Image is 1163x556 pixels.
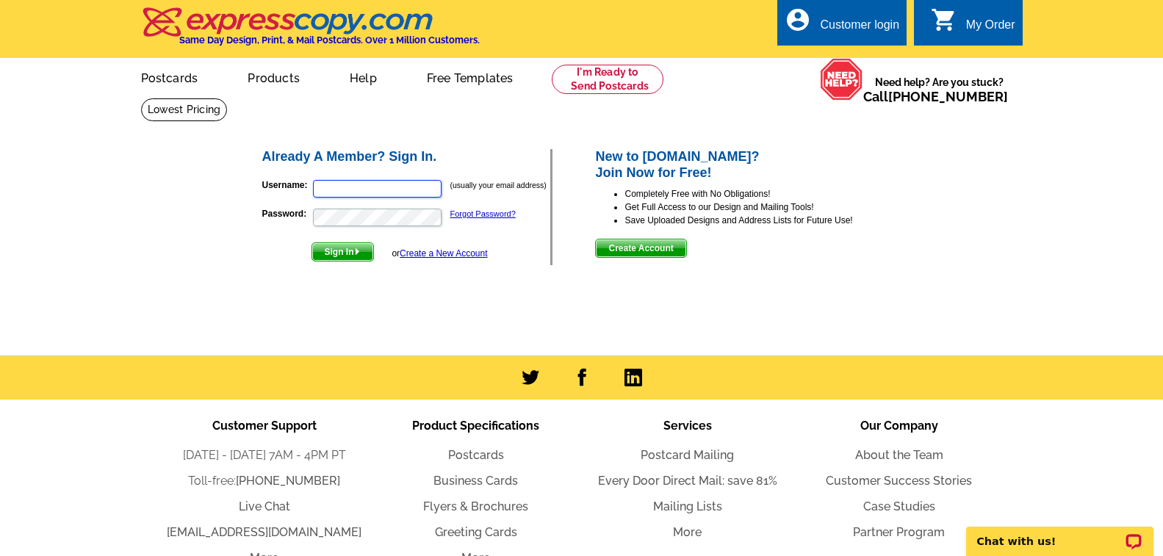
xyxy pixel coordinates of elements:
a: Live Chat [239,499,290,513]
div: or [392,247,487,260]
h2: Already A Member? Sign In. [262,149,551,165]
img: button-next-arrow-white.png [354,248,361,255]
a: Same Day Design, Print, & Mail Postcards. Over 1 Million Customers. [141,18,480,46]
span: Call [863,89,1008,104]
button: Create Account [595,239,686,258]
a: Customer Success Stories [826,474,972,488]
a: Create a New Account [400,248,487,259]
label: Password: [262,207,312,220]
a: Free Templates [403,59,537,94]
span: Our Company [860,419,938,433]
a: Products [224,59,323,94]
span: Customer Support [212,419,317,433]
a: shopping_cart My Order [931,16,1015,35]
a: Postcard Mailing [641,448,734,462]
button: Sign In [312,242,374,261]
a: [PHONE_NUMBER] [236,474,340,488]
span: Product Specifications [412,419,539,433]
a: Every Door Direct Mail: save 81% [598,474,777,488]
li: [DATE] - [DATE] 7AM - 4PM PT [159,447,370,464]
i: shopping_cart [931,7,957,33]
div: My Order [966,18,1015,39]
span: Create Account [596,239,685,257]
li: Completely Free with No Obligations! [624,187,903,201]
span: Services [663,419,712,433]
span: Sign In [312,243,373,261]
a: [PHONE_NUMBER] [888,89,1008,104]
li: Save Uploaded Designs and Address Lists for Future Use! [624,214,903,227]
a: More [673,525,702,539]
h2: New to [DOMAIN_NAME]? Join Now for Free! [595,149,903,181]
iframe: LiveChat chat widget [957,510,1163,556]
a: Postcards [118,59,222,94]
li: Toll-free: [159,472,370,490]
a: Mailing Lists [653,499,722,513]
a: account_circle Customer login [785,16,899,35]
div: Customer login [820,18,899,39]
a: About the Team [855,448,943,462]
a: Case Studies [863,499,935,513]
a: Forgot Password? [450,209,516,218]
label: Username: [262,178,312,192]
small: (usually your email address) [450,181,547,189]
a: [EMAIL_ADDRESS][DOMAIN_NAME] [167,525,361,539]
li: Get Full Access to our Design and Mailing Tools! [624,201,903,214]
h4: Same Day Design, Print, & Mail Postcards. Over 1 Million Customers. [179,35,480,46]
a: Business Cards [433,474,518,488]
span: Need help? Are you stuck? [863,75,1015,104]
img: help [820,58,863,101]
a: Partner Program [853,525,945,539]
a: Help [326,59,400,94]
a: Flyers & Brochures [423,499,528,513]
a: Greeting Cards [435,525,517,539]
i: account_circle [785,7,811,33]
a: Postcards [448,448,504,462]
